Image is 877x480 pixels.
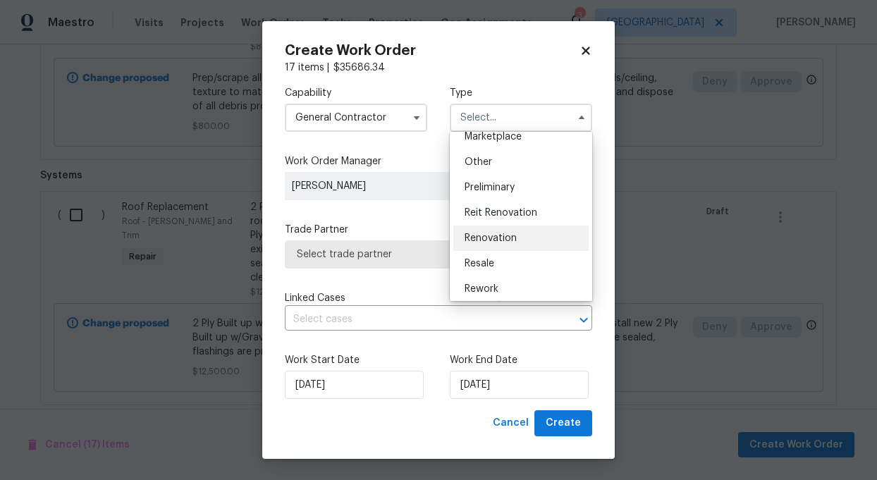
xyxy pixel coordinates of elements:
label: Work End Date [450,353,592,367]
span: $ 35686.34 [333,63,385,73]
input: Select... [285,104,427,132]
label: Work Start Date [285,353,427,367]
span: Other [465,157,492,167]
label: Type [450,86,592,100]
span: Marketplace [465,132,522,142]
label: Work Order Manager [285,154,592,168]
button: Show options [408,109,425,126]
input: Select... [450,104,592,132]
div: 17 items | [285,61,592,75]
span: Reit Renovation [465,208,537,218]
span: Create [546,414,581,432]
h2: Create Work Order [285,44,579,58]
button: Create [534,410,592,436]
span: [PERSON_NAME] [292,179,495,193]
span: Resale [465,259,494,269]
span: Cancel [493,414,529,432]
span: Preliminary [465,183,515,192]
input: M/D/YYYY [285,371,424,399]
span: Select trade partner [297,247,580,261]
span: Renovation [465,233,517,243]
button: Hide options [573,109,590,126]
label: Trade Partner [285,223,592,237]
span: Linked Cases [285,291,345,305]
span: Rework [465,284,498,294]
button: Open [574,310,594,330]
input: M/D/YYYY [450,371,589,399]
button: Cancel [487,410,534,436]
input: Select cases [285,309,553,331]
label: Capability [285,86,427,100]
